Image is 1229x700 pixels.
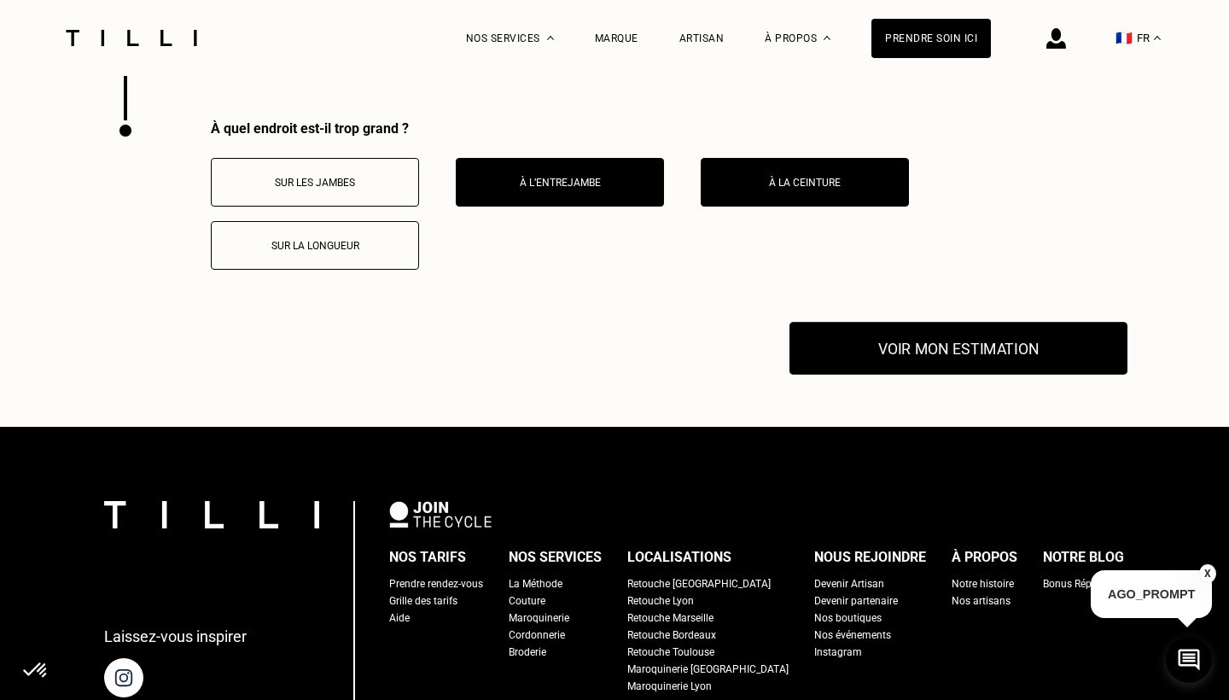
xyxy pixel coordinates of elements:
[509,592,545,610] a: Couture
[1046,28,1066,49] img: icône connexion
[1043,575,1125,592] a: Bonus Réparation
[509,610,569,627] a: Maroquinerie
[389,501,492,527] img: logo Join The Cycle
[509,545,602,570] div: Nos services
[220,240,410,252] p: Sur la longueur
[509,575,562,592] a: La Méthode
[456,158,664,207] button: À l’entrejambe
[701,158,909,207] button: À la ceinture
[814,575,884,592] a: Devenir Artisan
[710,177,900,189] p: À la ceinture
[220,177,410,189] p: Sur les jambes
[627,678,712,695] a: Maroquinerie Lyon
[627,592,694,610] a: Retouche Lyon
[389,592,457,610] a: Grille des tarifs
[627,627,716,644] a: Retouche Bordeaux
[952,545,1017,570] div: À propos
[1154,36,1161,40] img: menu déroulant
[1091,570,1212,618] p: AGO_PROMPT
[60,30,203,46] img: Logo du service de couturière Tilli
[952,592,1011,610] a: Nos artisans
[1115,30,1133,46] span: 🇫🇷
[211,120,1112,137] div: À quel endroit est-il trop grand ?
[679,32,725,44] a: Artisan
[1199,564,1216,583] button: X
[824,36,830,40] img: Menu déroulant à propos
[814,545,926,570] div: Nous rejoindre
[104,501,319,528] img: logo Tilli
[509,644,546,661] a: Broderie
[627,610,714,627] a: Retouche Marseille
[627,575,771,592] a: Retouche [GEOGRAPHIC_DATA]
[211,221,419,270] button: Sur la longueur
[104,658,143,697] img: page instagram de Tilli une retoucherie à domicile
[547,36,554,40] img: Menu déroulant
[627,644,714,661] a: Retouche Toulouse
[789,323,1127,376] button: Voir mon estimation
[509,627,565,644] a: Cordonnerie
[814,610,882,627] a: Nos boutiques
[389,610,410,627] a: Aide
[389,545,466,570] div: Nos tarifs
[1043,545,1124,570] div: Notre blog
[104,627,247,645] p: Laissez-vous inspirer
[627,661,789,678] a: Maroquinerie [GEOGRAPHIC_DATA]
[814,592,898,610] a: Devenir partenaire
[465,177,655,189] p: À l’entrejambe
[389,575,483,592] a: Prendre rendez-vous
[595,32,638,44] a: Marque
[814,627,891,644] a: Nos événements
[814,644,862,661] a: Instagram
[952,575,1014,592] a: Notre histoire
[871,19,991,58] a: Prendre soin ici
[211,158,419,207] button: Sur les jambes
[627,545,731,570] div: Localisations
